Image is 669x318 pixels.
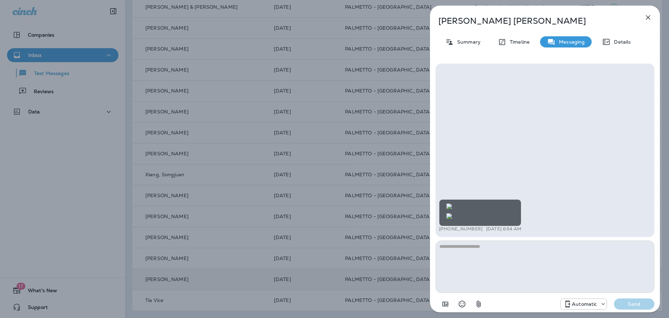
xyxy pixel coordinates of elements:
p: [DATE] 8:54 AM [486,226,521,232]
p: [PERSON_NAME] [PERSON_NAME] [438,16,629,26]
p: Messaging [555,39,585,45]
p: [PHONE_NUMBER] [439,226,483,232]
img: twilio-download [446,204,452,209]
p: Timeline [506,39,530,45]
button: Select an emoji [455,297,469,311]
p: Summary [454,39,480,45]
img: twilio-download [446,213,452,219]
p: Automatic [572,301,597,307]
p: Details [610,39,631,45]
button: Add in a premade template [438,297,452,311]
